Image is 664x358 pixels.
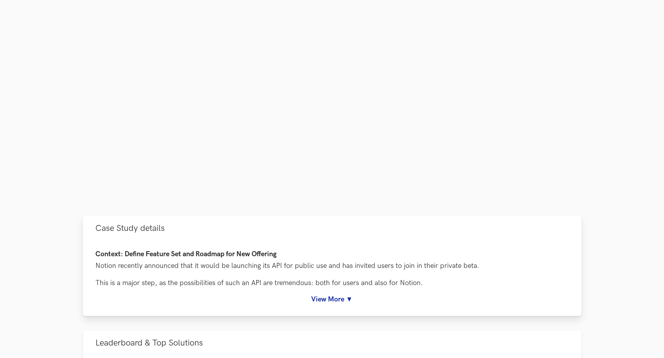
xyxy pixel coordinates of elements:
[95,295,569,303] a: View More ▼
[95,338,203,348] span: Leaderboard & Top Solutions
[95,278,569,288] p: This is a major step, as the possibilities of such an API are tremendous: both for users and also...
[83,216,581,241] button: Case Study details
[83,241,581,316] div: Case Study details
[95,250,569,259] h4: Context: Define Feature Set and Roadmap for New Offering
[95,261,569,271] p: Notion recently announced that it would be launching its API for public use and has invited users...
[95,223,165,234] span: Case Study details
[83,331,581,355] button: Leaderboard & Top Solutions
